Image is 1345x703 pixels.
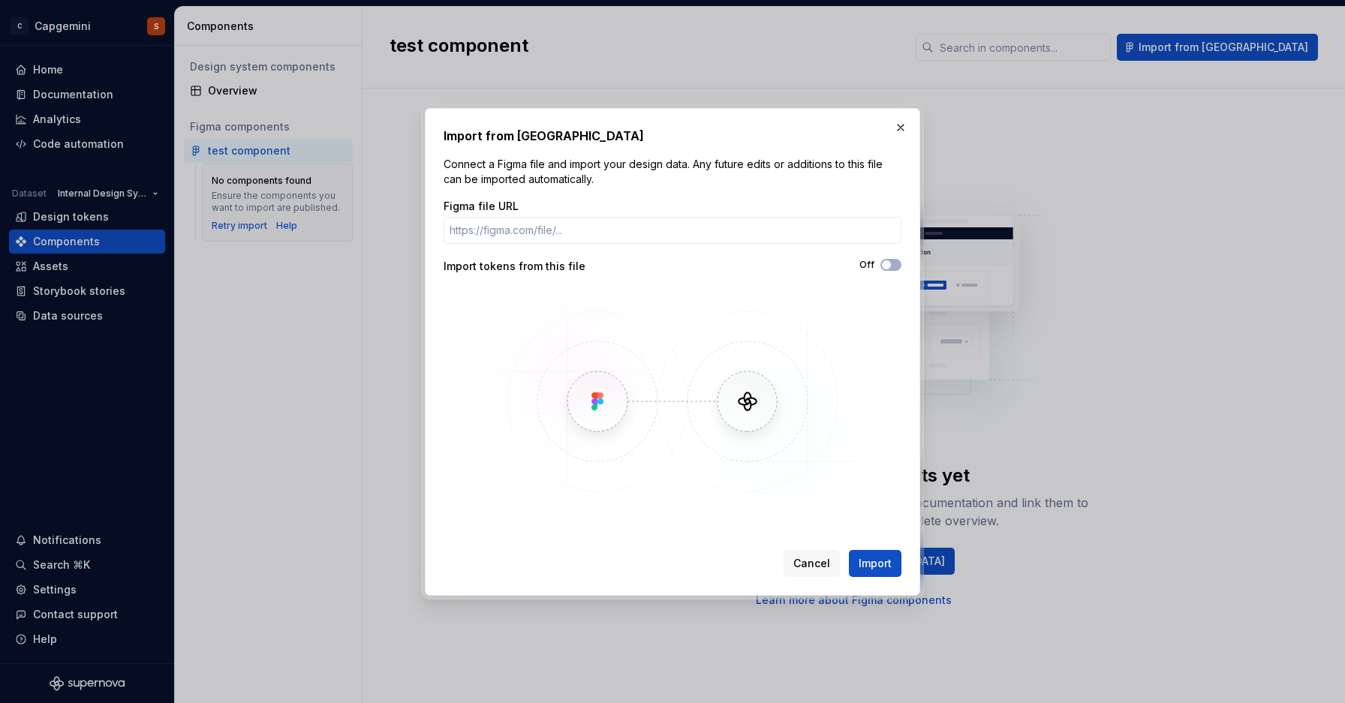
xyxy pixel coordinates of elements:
[444,259,672,274] div: Import tokens from this file
[784,550,840,577] button: Cancel
[444,217,901,244] input: https://figma.com/file/...
[444,157,901,187] p: Connect a Figma file and import your design data. Any future edits or additions to this file can ...
[849,550,901,577] button: Import
[793,556,830,571] span: Cancel
[444,199,519,214] label: Figma file URL
[859,259,874,271] label: Off
[444,127,901,145] h2: Import from [GEOGRAPHIC_DATA]
[859,556,892,571] span: Import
